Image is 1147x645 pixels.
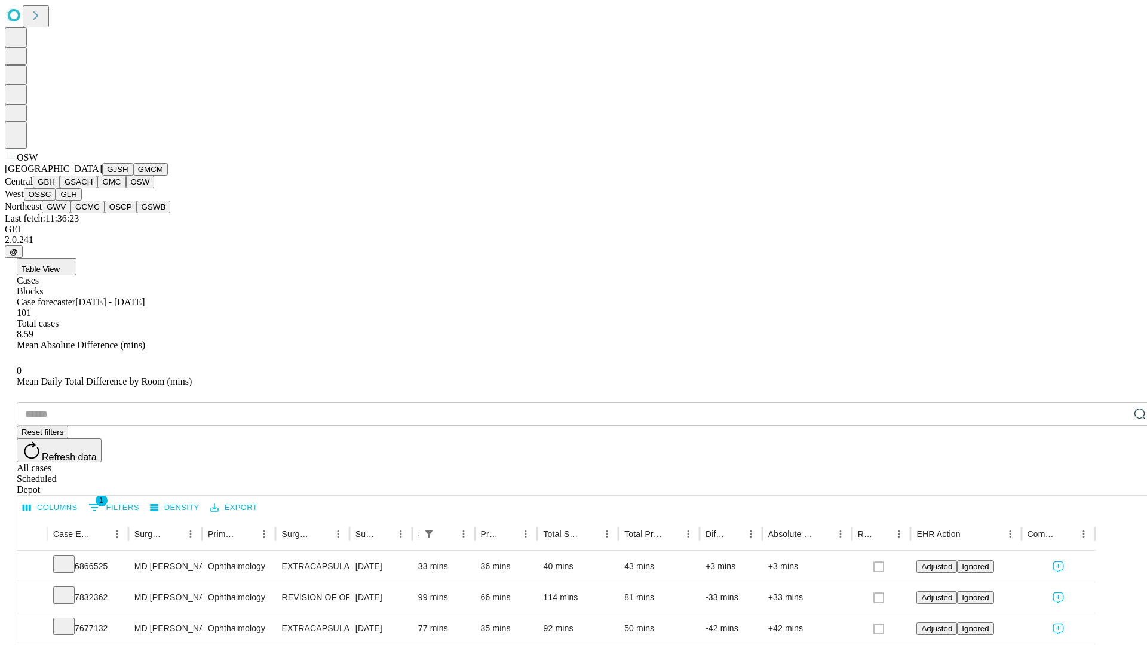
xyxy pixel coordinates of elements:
[5,201,42,211] span: Northeast
[916,591,957,604] button: Adjusted
[42,452,97,462] span: Refresh data
[543,582,612,613] div: 114 mins
[17,365,22,376] span: 0
[97,176,125,188] button: GMC
[281,582,343,613] div: REVISION OF OPERATIVE WOUND [MEDICAL_DATA] [MEDICAL_DATA]
[438,526,455,542] button: Sort
[455,526,472,542] button: Menu
[53,529,91,539] div: Case Epic Id
[134,582,196,613] div: MD [PERSON_NAME] [PERSON_NAME]
[53,582,122,613] div: 7832362
[313,526,330,542] button: Sort
[85,498,142,517] button: Show filters
[355,613,406,644] div: [DATE]
[582,526,599,542] button: Sort
[1002,526,1019,542] button: Menu
[376,526,392,542] button: Sort
[962,593,989,602] span: Ignored
[105,201,137,213] button: OSCP
[1059,526,1075,542] button: Sort
[916,560,957,573] button: Adjusted
[137,201,171,213] button: GSWB
[24,188,56,201] button: OSSC
[418,551,469,582] div: 33 mins
[1028,529,1057,539] div: Comments
[208,582,269,613] div: Ophthalmology
[17,340,145,350] span: Mean Absolute Difference (mins)
[126,176,155,188] button: OSW
[22,428,63,437] span: Reset filters
[22,265,60,274] span: Table View
[706,529,725,539] div: Difference
[133,163,168,176] button: GMCM
[256,526,272,542] button: Menu
[599,526,615,542] button: Menu
[921,624,952,633] span: Adjusted
[5,235,1142,245] div: 2.0.241
[23,557,41,578] button: Expand
[239,526,256,542] button: Sort
[421,526,437,542] div: 1 active filter
[5,164,102,174] span: [GEOGRAPHIC_DATA]
[355,529,375,539] div: Surgery Date
[874,526,891,542] button: Sort
[17,152,38,162] span: OSW
[23,619,41,640] button: Expand
[543,529,581,539] div: Total Scheduled Duration
[916,622,957,635] button: Adjusted
[134,529,164,539] div: Surgeon Name
[281,529,311,539] div: Surgery Name
[208,613,269,644] div: Ophthalmology
[56,188,81,201] button: GLH
[663,526,680,542] button: Sort
[5,176,33,186] span: Central
[17,318,59,328] span: Total cases
[624,582,694,613] div: 81 mins
[17,426,68,438] button: Reset filters
[726,526,743,542] button: Sort
[355,551,406,582] div: [DATE]
[418,613,469,644] div: 77 mins
[962,562,989,571] span: Ignored
[921,593,952,602] span: Adjusted
[624,613,694,644] div: 50 mins
[182,526,199,542] button: Menu
[481,582,532,613] div: 66 mins
[962,526,979,542] button: Sort
[957,560,993,573] button: Ignored
[53,551,122,582] div: 6866525
[680,526,697,542] button: Menu
[17,438,102,462] button: Refresh data
[33,176,60,188] button: GBH
[743,526,759,542] button: Menu
[281,613,343,644] div: EXTRACAPSULAR CATARACT REMOVAL WITH [MEDICAL_DATA]
[207,499,260,517] button: Export
[17,308,31,318] span: 101
[10,247,18,256] span: @
[421,526,437,542] button: Show filters
[92,526,109,542] button: Sort
[5,245,23,258] button: @
[17,329,33,339] span: 8.59
[17,258,76,275] button: Table View
[957,591,993,604] button: Ignored
[53,613,122,644] div: 7677132
[957,622,993,635] button: Ignored
[768,551,846,582] div: +3 mins
[891,526,907,542] button: Menu
[921,562,952,571] span: Adjusted
[768,529,814,539] div: Absolute Difference
[165,526,182,542] button: Sort
[858,529,873,539] div: Resolved in EHR
[134,551,196,582] div: MD [PERSON_NAME] [PERSON_NAME]
[543,551,612,582] div: 40 mins
[20,499,81,517] button: Select columns
[134,613,196,644] div: MD [PERSON_NAME] [PERSON_NAME]
[962,624,989,633] span: Ignored
[481,551,532,582] div: 36 mins
[517,526,534,542] button: Menu
[109,526,125,542] button: Menu
[96,494,108,506] span: 1
[281,551,343,582] div: EXTRACAPSULAR CATARACT REMOVAL WITH [MEDICAL_DATA]
[17,376,192,386] span: Mean Daily Total Difference by Room (mins)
